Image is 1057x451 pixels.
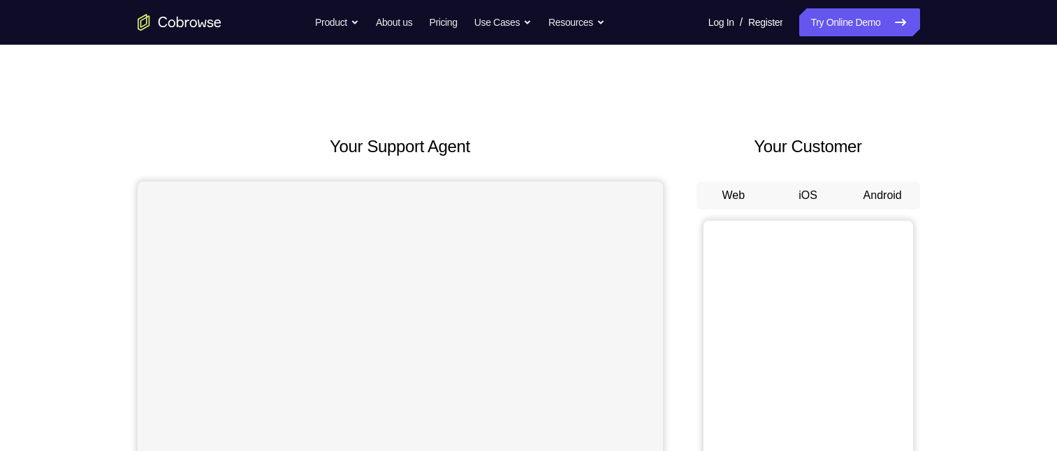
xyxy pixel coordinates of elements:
[771,182,845,209] button: iOS
[429,8,457,36] a: Pricing
[697,134,920,159] h2: Your Customer
[799,8,919,36] a: Try Online Demo
[748,8,782,36] a: Register
[315,8,359,36] button: Product
[548,8,605,36] button: Resources
[376,8,412,36] a: About us
[697,182,771,209] button: Web
[474,8,532,36] button: Use Cases
[138,14,221,31] a: Go to the home page
[708,8,734,36] a: Log In
[138,134,663,159] h2: Your Support Agent
[845,182,920,209] button: Android
[740,14,743,31] span: /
